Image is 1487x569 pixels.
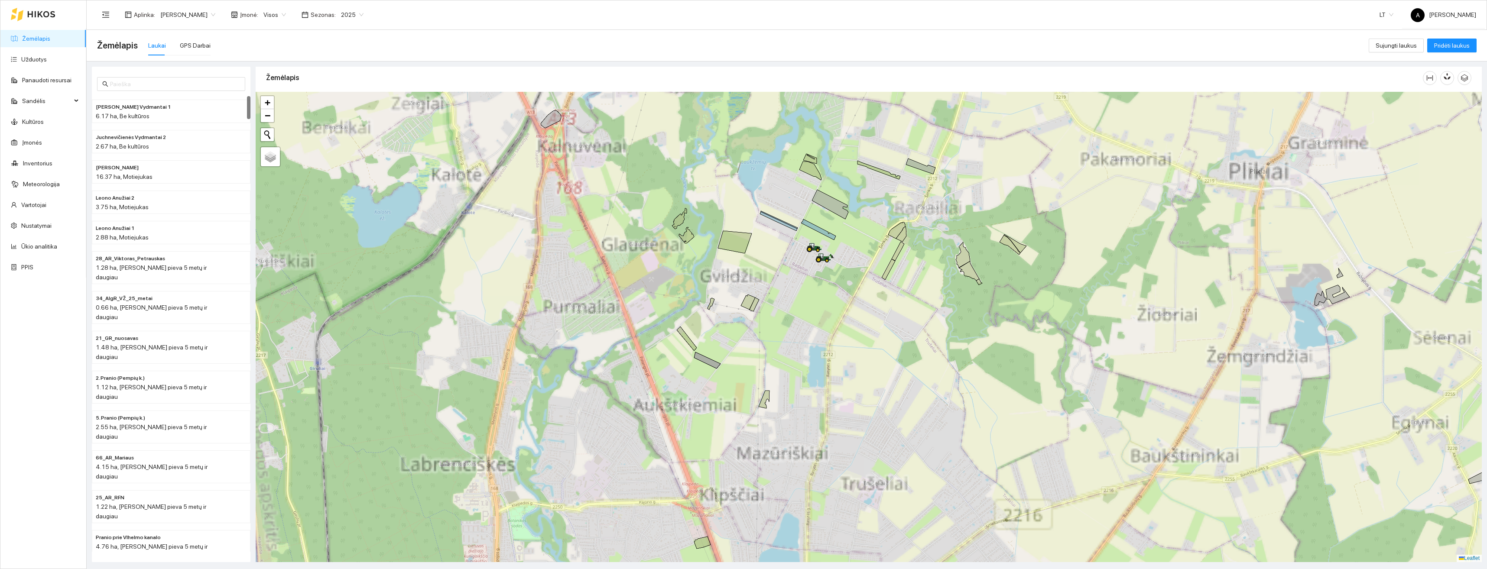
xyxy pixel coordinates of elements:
a: PPIS [21,264,33,271]
button: Initiate a new search [261,128,274,141]
span: Pridėti laukus [1434,41,1470,50]
span: 2.88 ha, Motiejukas [96,234,149,241]
a: Sujungti laukus [1369,42,1424,49]
span: Įmonė : [240,10,258,19]
span: 2.55 ha, [PERSON_NAME] pieva 5 metų ir daugiau [96,424,207,440]
span: column-width [1423,74,1436,81]
a: Vartotojai [21,201,46,208]
span: 1.12 ha, [PERSON_NAME] pieva 5 metų ir daugiau [96,384,207,400]
span: 16.37 ha, Motiejukas [96,173,153,180]
a: Panaudoti resursai [22,77,71,84]
span: 1.22 ha, [PERSON_NAME] pieva 5 metų ir daugiau [96,503,206,520]
span: 2025 [341,8,364,21]
span: Sandėlis [22,92,71,110]
a: Įmonės [22,139,42,146]
span: Visos [263,8,286,21]
a: Layers [261,147,280,166]
a: Kultūros [22,118,44,125]
button: Pridėti laukus [1427,39,1477,52]
a: Žemėlapis [22,35,50,42]
span: 21_GR_nuosavas [96,334,138,343]
span: Juchnevičienės Vydmantai 2 [96,133,166,142]
span: 25_AR_RFN [96,494,124,502]
span: 66_AR_Mariaus [96,454,134,462]
span: − [265,110,270,121]
span: 1.48 ha, [PERSON_NAME] pieva 5 metų ir daugiau [96,344,208,360]
span: [PERSON_NAME] [1411,11,1476,18]
span: 34_AlgR_VŽ_25_metai [96,294,153,303]
span: Pranio prie Vlhelmo kanalo [96,533,161,542]
span: Juchnevičienės Vydmantai 1 [96,103,171,111]
span: 2. Pranio (Pempių k.) [96,374,145,382]
span: Žemėlapis [97,39,138,52]
span: 0.66 ha, [PERSON_NAME] pieva 5 metų ir daugiau [96,304,207,320]
button: column-width [1423,71,1437,85]
div: Laukai [148,41,166,50]
button: Sujungti laukus [1369,39,1424,52]
span: Sujungti laukus [1376,41,1417,50]
span: layout [125,11,132,18]
span: LT [1380,8,1393,21]
a: Užduotys [21,56,47,63]
span: 2.67 ha, Be kultūros [96,143,149,150]
button: menu-fold [97,6,114,23]
span: Leono Lūgnaliai [96,164,139,172]
a: Zoom in [261,96,274,109]
a: Meteorologija [23,181,60,188]
span: search [102,81,108,87]
span: 1.28 ha, [PERSON_NAME] pieva 5 metų ir daugiau [96,264,207,281]
a: Nustatymai [21,222,52,229]
a: Inventorius [23,160,52,167]
span: 5. Pranio (Pempių k.) [96,414,145,422]
span: 4.76 ha, [PERSON_NAME] pieva 5 metų ir daugiau [96,543,208,559]
input: Paieška [110,79,240,89]
span: 3.75 ha, Motiejukas [96,204,149,210]
a: Leaflet [1459,555,1480,561]
span: Aplinka : [134,10,155,19]
a: Pridėti laukus [1427,42,1477,49]
span: calendar [302,11,308,18]
span: Andrius Rimgaila [160,8,215,21]
span: 6.17 ha, Be kultūros [96,113,149,120]
div: GPS Darbai [180,41,211,50]
span: Leono Anužiai 1 [96,224,135,233]
span: 4.15 ha, [PERSON_NAME] pieva 5 metų ir daugiau [96,463,208,480]
a: Zoom out [261,109,274,122]
span: Leono Anužiai 2 [96,194,134,202]
a: Ūkio analitika [21,243,57,250]
span: A [1416,8,1420,22]
span: shop [231,11,238,18]
span: Sezonas : [311,10,336,19]
span: menu-fold [102,11,110,19]
div: Žemėlapis [266,65,1423,90]
span: + [265,97,270,108]
span: 28_AR_Viktoras_Petrauskas [96,255,165,263]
